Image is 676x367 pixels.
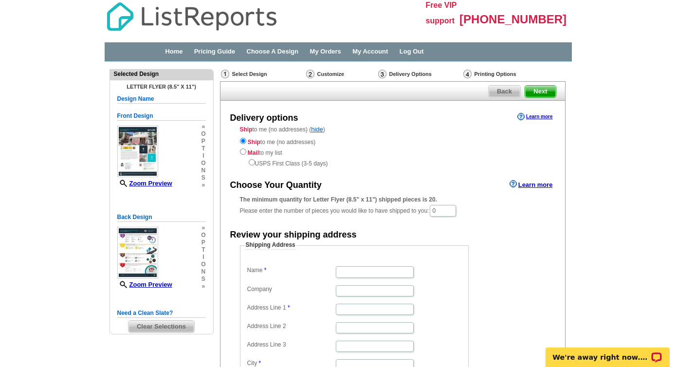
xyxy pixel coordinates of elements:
[247,285,335,294] label: Company
[525,86,555,97] span: Next
[463,70,472,78] img: Printing Options & Summary
[194,48,236,55] a: Pricing Guide
[510,180,553,188] a: Learn more
[247,322,335,330] label: Address Line 2
[462,69,549,79] div: Printing Options
[240,195,546,204] div: The minimum quantity for Letter Flyer (8.5" x 11") shipped pieces is 20.
[230,112,298,125] div: Delivery options
[201,283,205,290] span: »
[352,48,388,55] a: My Account
[240,136,546,168] div: to me (no addresses) to my list
[201,246,205,254] span: t
[117,94,206,104] h5: Design Name
[201,224,205,232] span: »
[247,266,335,275] label: Name
[230,229,357,241] div: Review your shipping address
[240,126,253,133] strong: Ship
[201,174,205,182] span: s
[488,85,521,98] a: Back
[201,239,205,246] span: p
[201,261,205,268] span: o
[201,167,205,174] span: n
[117,180,172,187] a: Zoom Preview
[378,70,386,78] img: Delivery Options
[400,48,424,55] a: Log Out
[201,152,205,160] span: i
[230,179,322,192] div: Choose Your Quantity
[201,130,205,138] span: o
[201,268,205,275] span: n
[201,145,205,152] span: t
[117,227,158,278] img: small-thumb.jpg
[220,69,305,81] div: Select Design
[117,111,206,121] h5: Front Design
[311,126,323,133] a: hide
[201,232,205,239] span: o
[248,139,260,146] strong: Ship
[539,336,676,367] iframe: LiveChat chat widget
[245,241,296,250] legend: Shipping Address
[110,70,213,78] div: Selected Design
[201,254,205,261] span: i
[201,123,205,130] span: »
[240,157,546,168] div: USPS First Class (3-5 days)
[117,213,206,222] h5: Back Design
[220,125,565,168] div: to me (no addresses) ( )
[459,13,566,26] span: [PHONE_NUMBER]
[247,304,335,312] label: Address Line 1
[117,281,172,288] a: Zoom Preview
[117,309,206,318] h5: Need a Clean Slate?
[128,321,194,332] span: Clear Selections
[201,182,205,189] span: »
[310,48,341,55] a: My Orders
[117,84,206,90] h4: Letter Flyer (8.5" x 11")
[248,149,259,156] strong: Mail
[247,341,335,349] label: Address Line 3
[117,126,158,177] img: small-thumb.jpg
[201,160,205,167] span: o
[377,69,462,81] div: Delivery Options
[426,1,457,25] span: Free VIP support
[221,70,229,78] img: Select Design
[247,48,299,55] a: Choose A Design
[201,138,205,145] span: p
[201,275,205,283] span: s
[306,70,314,78] img: Customize
[489,86,520,97] span: Back
[517,113,552,121] a: Learn more
[305,69,377,79] div: Customize
[165,48,183,55] a: Home
[240,195,546,218] div: Please enter the number of pieces you would like to have shipped to you:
